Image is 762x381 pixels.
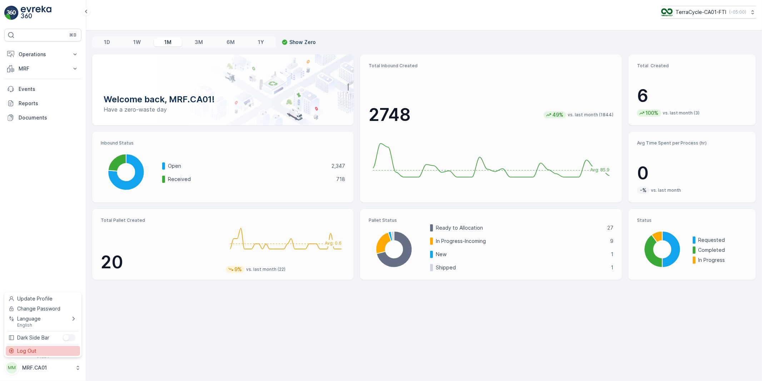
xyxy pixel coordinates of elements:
a: Reports [4,96,81,111]
p: 9% [234,266,243,273]
span: Change Password [17,305,60,312]
p: Open [168,162,327,170]
ul: Menu [4,292,81,357]
a: Events [4,82,81,96]
p: 1Y [258,39,264,46]
p: 1 [611,251,613,258]
p: Avg Time Spent per Process (hr) [637,140,747,146]
p: Total Inbound Created [369,63,613,69]
p: 1W [133,39,141,46]
p: Total Created [637,63,747,69]
p: In Progress-Incoming [436,238,605,245]
button: TerraCycle-CA01-FTI(-05:00) [661,6,756,19]
img: TC_BVHiTW6.png [661,8,673,16]
p: Ready to Allocation [436,224,602,231]
p: In Progress [698,257,747,264]
p: 1 [611,264,613,271]
p: vs. last month (1844) [568,112,613,118]
a: Documents [4,111,81,125]
p: Pallet Status [369,218,613,223]
p: ⌘B [69,32,76,38]
p: Documents [19,114,79,121]
p: Show Zero [289,39,316,46]
p: 2,347 [332,162,345,170]
span: English [17,322,41,328]
p: vs. last month [651,187,681,193]
img: logo [4,6,19,20]
div: MM [6,362,18,373]
p: 6 [637,85,747,107]
p: Have a zero-waste day [104,105,342,114]
p: New [436,251,606,258]
p: Inbound Status [101,140,345,146]
span: Update Profile [17,295,53,302]
p: vs. last month (22) [246,267,285,272]
p: TerraCycle-CA01-FTI [676,9,726,16]
p: 3M [195,39,203,46]
p: 1M [164,39,171,46]
p: vs. last month (3) [663,110,700,116]
p: MRF.CA01 [22,364,71,371]
p: Shipped [436,264,606,271]
p: Welcome back, MRF.CA01! [104,94,342,105]
span: v 1.50.1 [4,355,81,359]
p: Status [637,218,747,223]
p: 6M [226,39,235,46]
p: Received [168,176,332,183]
button: MRF [4,62,81,76]
p: Operations [19,51,67,58]
span: Language [17,315,41,322]
p: MRF [19,65,67,72]
p: Total Pallet Created [101,218,220,223]
p: Completed [698,246,747,254]
p: 27 [607,224,613,231]
p: 1D [104,39,110,46]
p: 9 [610,238,613,245]
p: -% [639,187,647,194]
p: 49% [552,111,564,118]
p: Events [19,86,79,93]
p: 100% [645,109,659,117]
p: 718 [336,176,345,183]
p: ( -05:00 ) [729,9,746,15]
button: MMMRF.CA01 [4,360,81,375]
img: logo_light-DOdMpM7g.png [21,6,51,20]
span: Dark Side Bar [17,334,49,341]
span: Log Out [17,347,36,355]
button: Operations [4,47,81,62]
p: 2748 [369,104,411,126]
p: Requested [698,236,747,244]
p: 0 [637,162,747,184]
p: 20 [101,251,220,273]
p: Reports [19,100,79,107]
